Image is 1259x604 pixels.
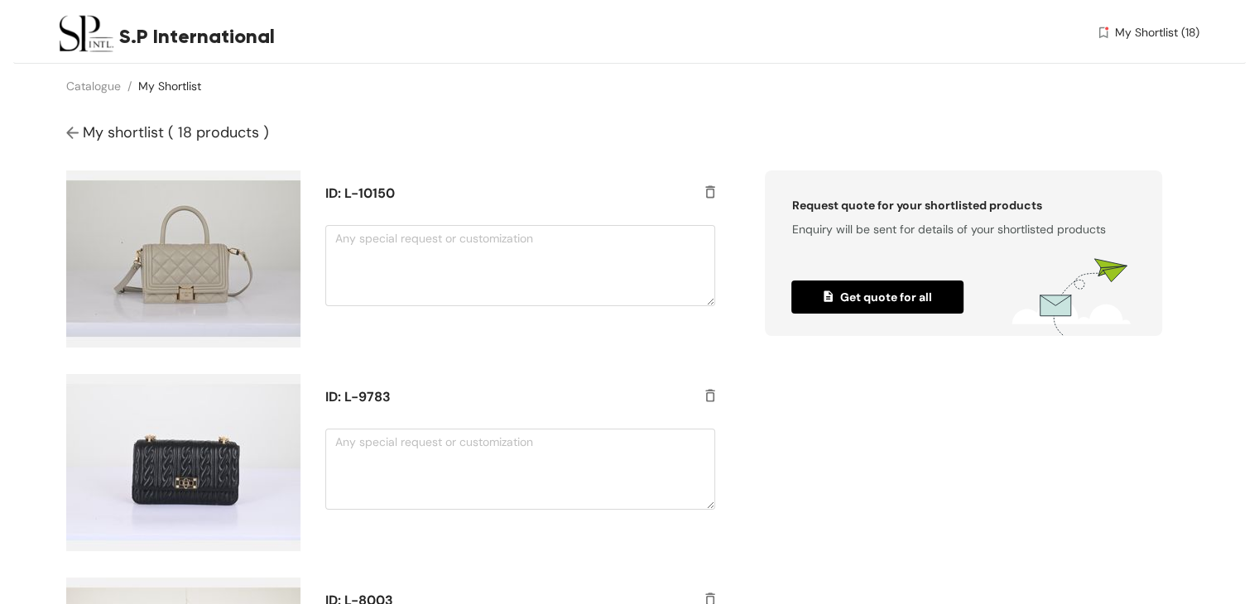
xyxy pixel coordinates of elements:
h5: ID: L-10150 [325,184,683,204]
button: quotedGet quote for all [791,280,963,314]
a: My Shortlist [138,79,201,93]
img: Go back [66,125,83,142]
img: wishlists [1012,258,1136,336]
img: Buyer Portal [60,7,113,60]
img: delete [705,185,715,202]
span: / [127,79,132,93]
a: Catalogue [66,79,121,93]
span: My Shortlist (18) [1115,24,1199,41]
div: Enquiry will be sent for details of your shortlisted products [791,214,1136,238]
img: wishlist [1096,24,1111,41]
img: delete [705,389,715,405]
span: Get quote for all [824,288,931,306]
span: S.P International [119,22,275,51]
div: Request quote for your shortlisted products [791,197,1136,214]
h5: ID: L-9783 [325,387,683,407]
img: quoted [824,290,839,305]
span: My shortlist ( 18 products ) [83,122,269,142]
img: product-img [66,374,300,551]
img: product-img [66,170,300,348]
